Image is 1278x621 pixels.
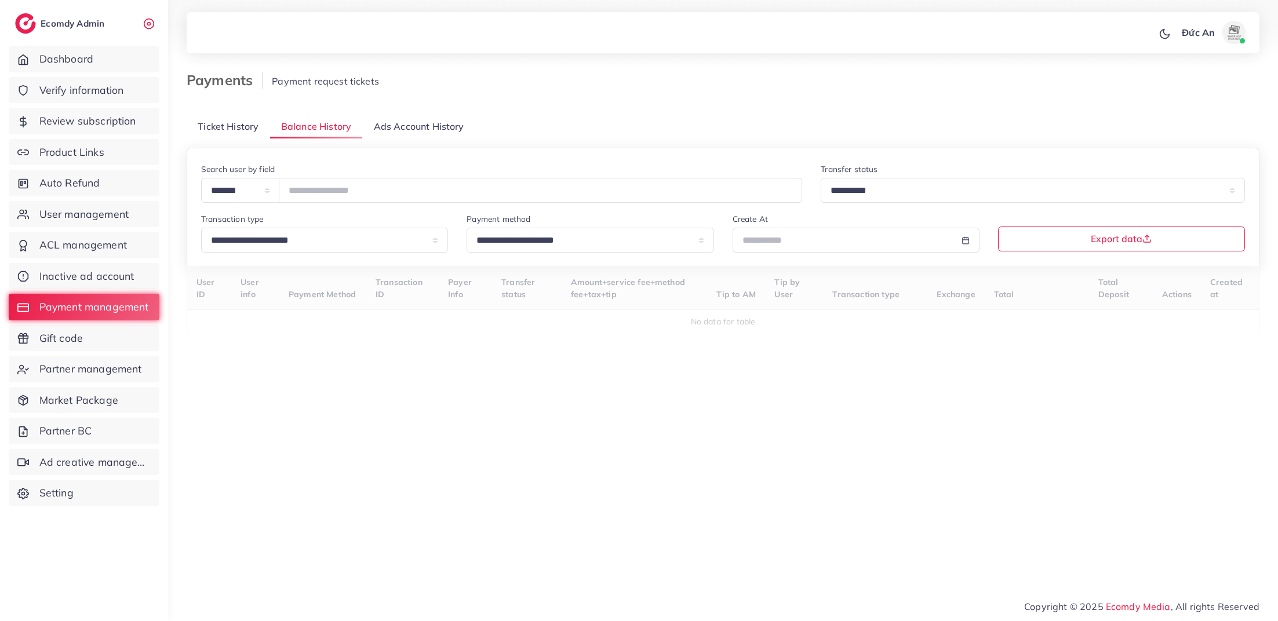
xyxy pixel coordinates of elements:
span: Ticket History [198,120,258,133]
span: Balance History [281,120,351,133]
span: Review subscription [39,114,136,129]
h3: Payments [187,72,263,89]
label: Transaction type [201,213,264,225]
span: Verify information [39,83,124,98]
a: User management [9,201,159,228]
span: Inactive ad account [39,269,134,284]
span: Copyright © 2025 [1024,600,1259,613]
span: Dashboard [39,52,93,67]
a: Dashboard [9,46,159,72]
span: Ad creative management [39,455,151,470]
label: Search user by field [201,163,275,175]
a: Market Package [9,387,159,414]
label: Create At [733,213,768,225]
img: avatar [1222,21,1246,44]
span: Partner management [39,361,142,377]
span: Product Links [39,145,104,160]
label: Payment method [467,213,530,225]
a: Gift code [9,325,159,352]
span: , All rights Reserved [1171,600,1259,613]
a: Auto Refund [9,170,159,196]
img: logo [15,13,36,34]
label: Transfer status [821,163,878,175]
span: Market Package [39,393,118,408]
a: Payment management [9,294,159,320]
a: logoEcomdy Admin [15,13,107,34]
a: Review subscription [9,108,159,134]
span: Auto Refund [39,176,100,191]
a: ACL management [9,232,159,258]
a: Partner management [9,356,159,382]
a: Đức Anavatar [1175,21,1250,44]
span: Setting [39,485,74,501]
span: Payment management [39,299,149,315]
a: Ad creative management [9,449,159,476]
h2: Ecomdy Admin [41,18,107,29]
span: ACL management [39,238,127,253]
a: Setting [9,480,159,506]
a: Inactive ad account [9,263,159,290]
p: Đức An [1182,25,1215,39]
span: User management [39,207,129,222]
span: Ads Account History [374,120,464,133]
button: Export data [998,227,1245,251]
a: Verify information [9,77,159,104]
span: Gift code [39,331,83,346]
a: Partner BC [9,418,159,444]
a: Ecomdy Media [1106,601,1171,612]
span: Partner BC [39,423,92,439]
span: Payment request tickets [272,75,379,87]
a: Product Links [9,139,159,166]
span: Export data [1091,234,1152,243]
